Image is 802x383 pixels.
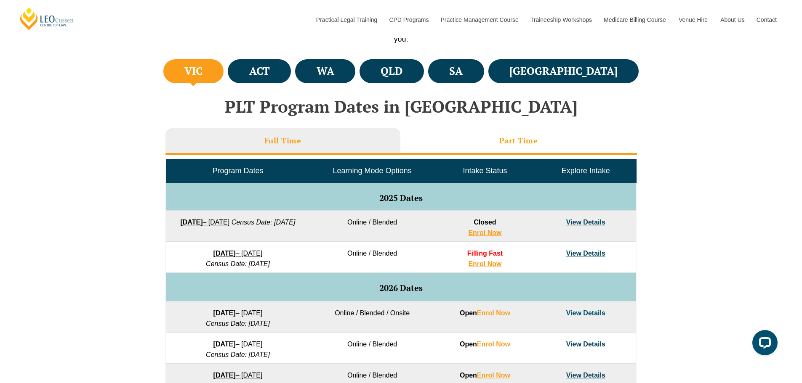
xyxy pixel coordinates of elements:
[460,309,510,317] strong: Open
[746,327,781,362] iframe: LiveChat chat widget
[477,341,510,348] a: Enrol Now
[180,219,202,226] strong: [DATE]
[206,260,270,267] em: Census Date: [DATE]
[499,136,538,145] h3: Part Time
[206,320,270,327] em: Census Date: [DATE]
[232,219,296,226] em: Census Date: [DATE]
[19,7,75,31] a: [PERSON_NAME] Centre for Law
[317,64,334,78] h4: WA
[213,341,236,348] strong: [DATE]
[672,2,714,38] a: Venue Hire
[509,64,618,78] h4: [GEOGRAPHIC_DATA]
[460,341,510,348] strong: Open
[381,64,402,78] h4: QLD
[597,2,672,38] a: Medicare Billing Course
[434,2,524,38] a: Practice Management Course
[249,64,270,78] h4: ACT
[379,192,423,203] span: 2025 Dates
[213,372,263,379] a: [DATE]– [DATE]
[467,250,503,257] span: Filling Fast
[213,372,236,379] strong: [DATE]
[213,309,236,317] strong: [DATE]
[184,64,202,78] h4: VIC
[383,2,434,38] a: CPD Programs
[180,219,229,226] a: [DATE]– [DATE]
[566,250,605,257] a: View Details
[379,282,423,293] span: 2026 Dates
[310,2,383,38] a: Practical Legal Training
[524,2,597,38] a: Traineeship Workshops
[310,333,434,364] td: Online / Blended
[213,309,263,317] a: [DATE]– [DATE]
[477,372,510,379] a: Enrol Now
[468,229,501,236] a: Enrol Now
[310,211,434,242] td: Online / Blended
[714,2,750,38] a: About Us
[562,166,610,175] span: Explore Intake
[213,250,236,257] strong: [DATE]
[206,351,270,358] em: Census Date: [DATE]
[213,250,263,257] a: [DATE]– [DATE]
[566,219,605,226] a: View Details
[460,372,510,379] strong: Open
[463,166,507,175] span: Intake Status
[333,166,412,175] span: Learning Mode Options
[468,260,501,267] a: Enrol Now
[212,166,263,175] span: Program Dates
[264,136,301,145] h3: Full Time
[310,301,434,333] td: Online / Blended / Onsite
[566,372,605,379] a: View Details
[477,309,510,317] a: Enrol Now
[449,64,463,78] h4: SA
[213,341,263,348] a: [DATE]– [DATE]
[310,242,434,273] td: Online / Blended
[750,2,783,38] a: Contact
[161,97,641,116] h2: PLT Program Dates in [GEOGRAPHIC_DATA]
[566,341,605,348] a: View Details
[474,219,496,226] span: Closed
[566,309,605,317] a: View Details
